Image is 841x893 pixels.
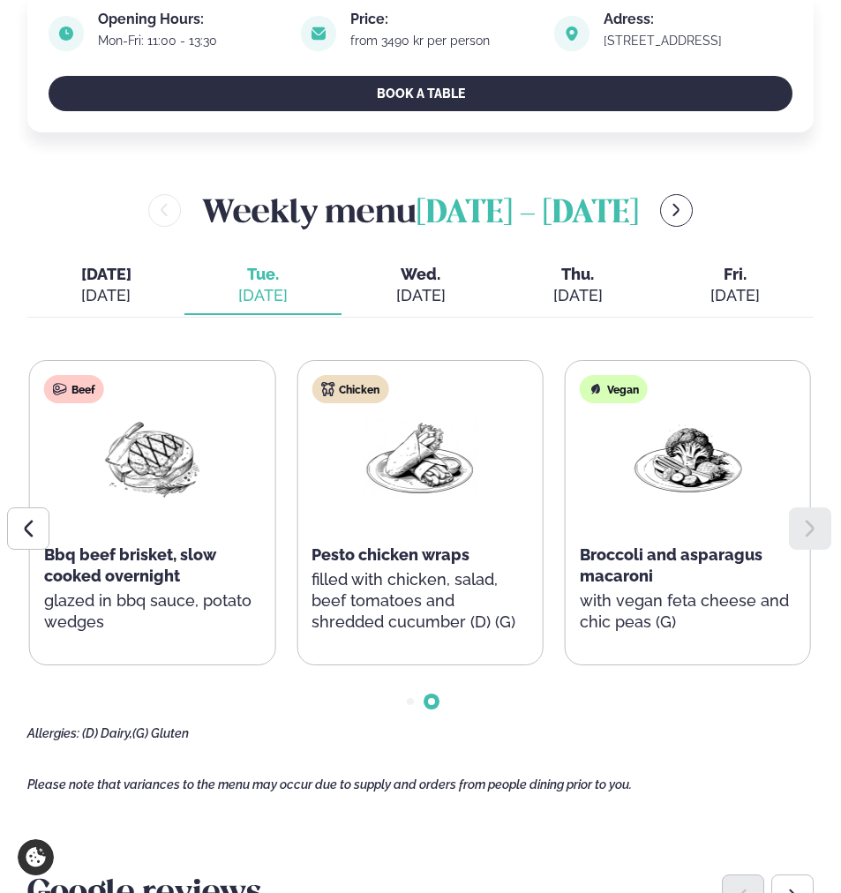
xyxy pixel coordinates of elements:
[356,264,484,285] span: Wed.
[514,264,642,285] span: Thu.
[580,590,796,633] p: with vegan feta cheese and chic peas (G)
[312,375,388,403] div: Chicken
[148,194,181,227] button: menu-btn-left
[407,698,414,705] span: Go to slide 1
[98,12,287,26] div: Opening Hours:
[199,285,327,306] div: [DATE]
[364,417,477,499] img: Wraps.png
[82,726,132,740] span: (D) Dairy,
[41,285,170,306] div: [DATE]
[199,264,327,285] span: Tue.
[312,569,528,633] p: filled with chicken, salad, beef tomatoes and shredded cucumber (D) (G)
[514,285,642,306] div: [DATE]
[631,417,744,499] img: Vegan.png
[320,382,334,396] img: chicken.svg
[499,257,657,315] button: Thu. [DATE]
[132,726,189,740] span: (G) Gluten
[41,264,170,285] span: [DATE]
[202,185,639,236] h2: Weekly menu
[44,590,260,633] p: glazed in bbq sauce, potato wedges
[49,76,792,111] button: BOOK A TABLE
[589,382,603,396] img: Vegan.svg
[184,257,342,315] button: Tue. [DATE]
[53,382,67,396] img: beef.svg
[301,16,336,51] img: image alt
[580,545,762,585] span: Broccoli and asparagus macaroni
[350,12,539,26] div: Price:
[604,30,792,51] a: link
[554,16,589,51] img: image alt
[312,545,469,564] span: Pesto chicken wraps
[96,417,209,499] img: Beef-Meat.png
[604,12,792,26] div: Adress:
[27,257,184,315] button: [DATE] [DATE]
[342,257,499,315] button: Wed. [DATE]
[356,285,484,306] div: [DATE]
[350,34,539,48] div: from 3490 kr per person
[660,194,693,227] button: menu-btn-right
[671,264,800,285] span: Fri.
[98,34,287,48] div: Mon-Fri: 11:00 - 13:30
[18,839,54,875] a: Cookie settings
[657,257,814,315] button: Fri. [DATE]
[44,375,104,403] div: Beef
[44,545,216,585] span: Bbq beef brisket, slow cooked overnight
[27,777,632,792] span: Please note that variances to the menu may occur due to supply and orders from people dining prio...
[49,16,84,51] img: image alt
[417,199,639,229] span: [DATE] - [DATE]
[671,285,800,306] div: [DATE]
[428,698,435,705] span: Go to slide 2
[580,375,648,403] div: Vegan
[27,726,79,740] span: Allergies:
